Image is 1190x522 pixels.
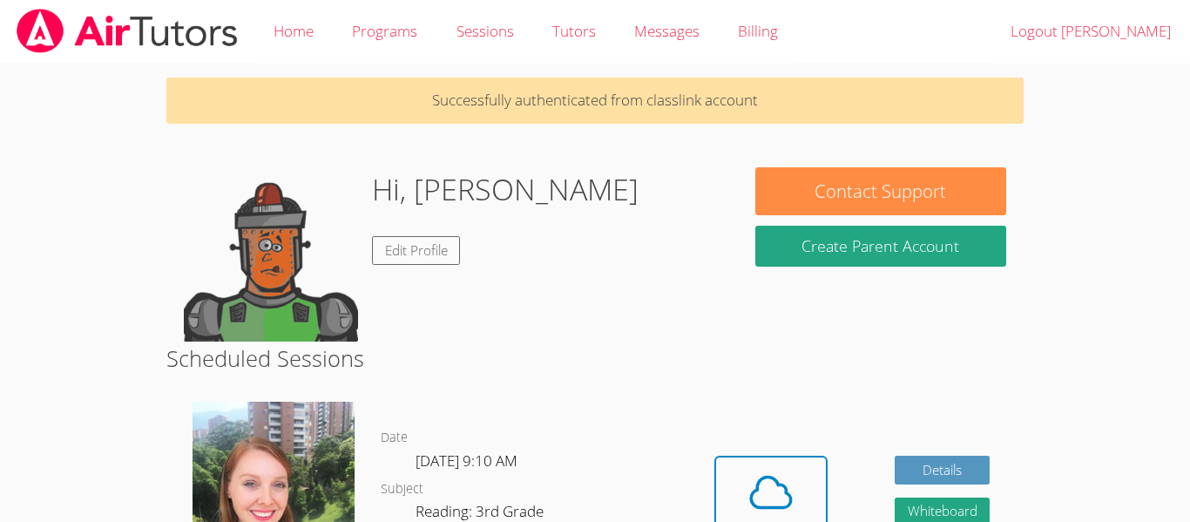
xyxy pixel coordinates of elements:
button: Create Parent Account [755,226,1006,267]
h1: Hi, [PERSON_NAME] [372,167,639,212]
p: Successfully authenticated from classlink account [166,78,1024,124]
img: default.png [184,167,358,342]
span: Messages [634,21,700,41]
h2: Scheduled Sessions [166,342,1024,375]
a: Edit Profile [372,236,461,265]
button: Contact Support [755,167,1006,215]
img: airtutors_banner-c4298cdbf04f3fff15de1276eac7730deb9818008684d7c2e4769d2f7ddbe033.png [15,9,240,53]
dt: Subject [381,478,423,500]
a: Details [895,456,991,485]
dt: Date [381,427,408,449]
span: [DATE] 9:10 AM [416,451,517,471]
